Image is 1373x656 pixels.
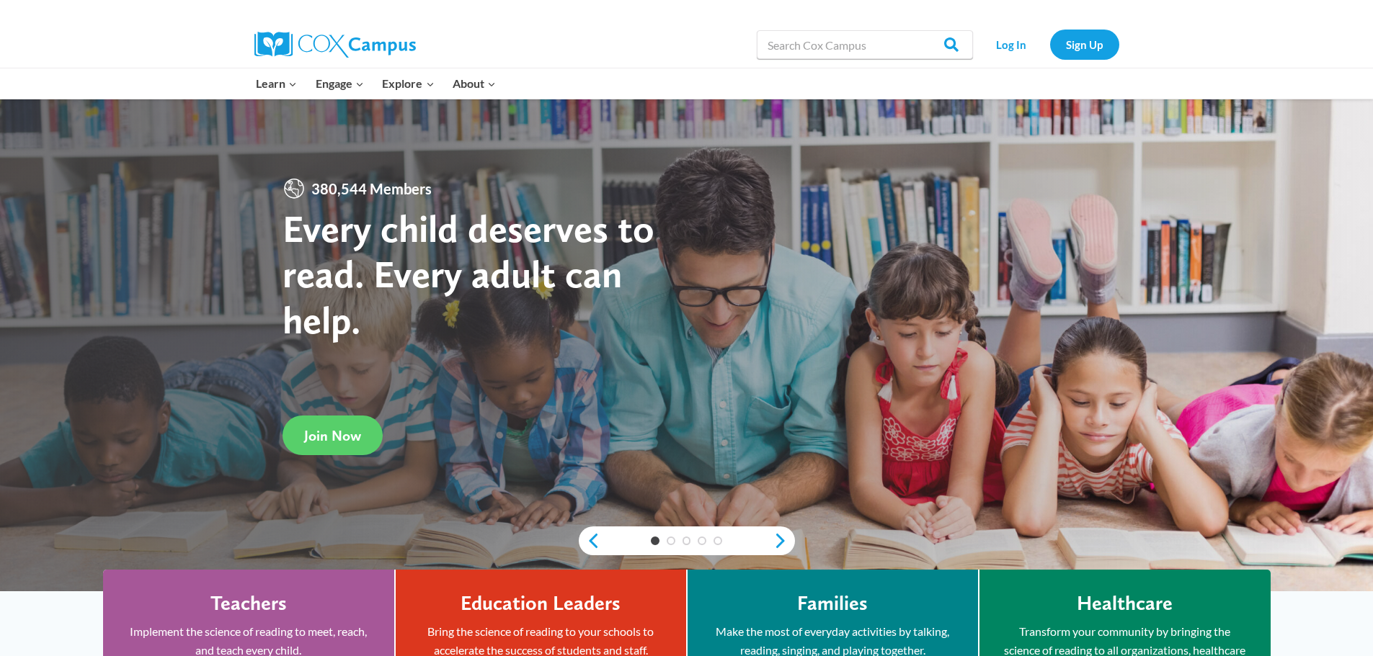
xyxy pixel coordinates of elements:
[683,536,691,545] a: 3
[579,526,795,555] div: content slider buttons
[382,74,434,93] span: Explore
[698,536,706,545] a: 4
[210,591,287,616] h4: Teachers
[667,536,675,545] a: 2
[256,74,297,93] span: Learn
[1050,30,1119,59] a: Sign Up
[461,591,621,616] h4: Education Leaders
[316,74,364,93] span: Engage
[247,68,505,99] nav: Primary Navigation
[283,415,383,455] a: Join Now
[651,536,659,545] a: 1
[980,30,1043,59] a: Log In
[254,32,416,58] img: Cox Campus
[980,30,1119,59] nav: Secondary Navigation
[773,532,795,549] a: next
[283,205,654,343] strong: Every child deserves to read. Every adult can help.
[797,591,868,616] h4: Families
[579,532,600,549] a: previous
[306,177,437,200] span: 380,544 Members
[757,30,973,59] input: Search Cox Campus
[453,74,496,93] span: About
[304,427,361,444] span: Join Now
[714,536,722,545] a: 5
[1077,591,1173,616] h4: Healthcare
